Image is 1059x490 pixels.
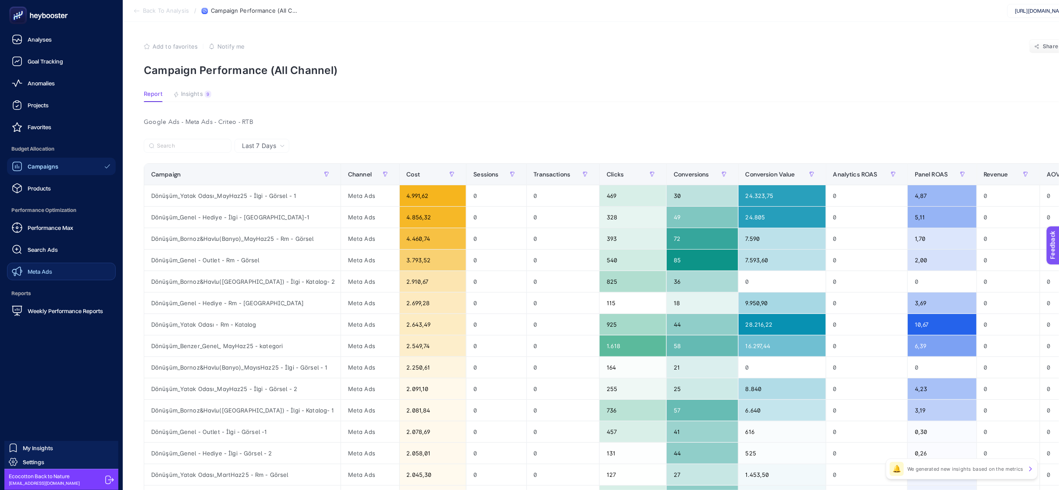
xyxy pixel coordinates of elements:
[341,207,399,228] div: Meta Ads
[7,118,116,136] a: Favorites
[466,250,526,271] div: 0
[7,302,116,320] a: Weekly Performance Reports
[826,185,907,206] div: 0
[157,143,226,149] input: Search
[341,335,399,356] div: Meta Ads
[908,378,977,399] div: 4,23
[908,185,977,206] div: 4,87
[600,357,666,378] div: 164
[466,185,526,206] div: 0
[7,241,116,258] a: Search Ads
[466,464,526,485] div: 0
[908,207,977,228] div: 5,11
[600,443,666,464] div: 131
[739,250,826,271] div: 7.593,60
[907,465,1023,472] p: We generated new insights based on the metrics
[739,464,826,485] div: 1.453,50
[23,458,44,465] span: Settings
[143,7,189,14] span: Back To Analysis
[826,421,907,442] div: 0
[400,400,466,421] div: 2.081,84
[984,171,1008,178] span: Revenue
[826,335,907,356] div: 0
[667,271,738,292] div: 36
[908,314,977,335] div: 10,67
[28,307,103,314] span: Weekly Performance Reports
[466,378,526,399] div: 0
[341,314,399,335] div: Meta Ads
[400,421,466,442] div: 2.078,69
[144,91,163,98] span: Report
[915,171,948,178] span: Panel ROAS
[466,271,526,292] div: 0
[209,43,245,50] button: Notify me
[144,293,341,314] div: Dönüşüm_Genel - Hediye - Rm - [GEOGRAPHIC_DATA]
[739,228,826,249] div: 7.590
[144,335,341,356] div: Dönüşüm_Benzer_Genel_ MayHaz25 - kategori
[466,400,526,421] div: 0
[400,271,466,292] div: 2.910,67
[7,53,116,70] a: Goal Tracking
[144,357,341,378] div: Dönüşüm_Bornoz&Havlu(Banyo)_MayısHaz25 - İlgi - Görsel - 1
[341,378,399,399] div: Meta Ads
[341,357,399,378] div: Meta Ads
[407,171,420,178] span: Cost
[667,314,738,335] div: 44
[977,185,1040,206] div: 0
[400,185,466,206] div: 4.991,62
[977,250,1040,271] div: 0
[667,357,738,378] div: 21
[7,219,116,236] a: Performance Max
[466,335,526,356] div: 0
[7,31,116,48] a: Analyses
[908,293,977,314] div: 3,69
[739,400,826,421] div: 6.640
[348,171,372,178] span: Channel
[667,421,738,442] div: 41
[527,400,600,421] div: 0
[826,378,907,399] div: 0
[144,185,341,206] div: Dönüşüm_Yatak Odası_MayHaz25 - İlgi - Görsel - 1
[473,171,498,178] span: Sessions
[144,421,341,442] div: Dönüşüm_Genel - Outlet - İlgi - Görsel -1
[217,43,245,50] span: Notify me
[908,250,977,271] div: 2,00
[527,335,600,356] div: 0
[908,400,977,421] div: 3,19
[400,207,466,228] div: 4.856,32
[4,455,118,469] a: Settings
[739,185,826,206] div: 24.323,75
[826,250,907,271] div: 0
[466,314,526,335] div: 0
[826,400,907,421] div: 0
[826,443,907,464] div: 0
[600,400,666,421] div: 736
[400,357,466,378] div: 2.250,61
[28,224,73,231] span: Performance Max
[23,444,53,451] span: My Insights
[400,293,466,314] div: 2.699,28
[977,378,1040,399] div: 0
[908,271,977,292] div: 0
[739,443,826,464] div: 525
[28,268,52,275] span: Meta Ads
[977,293,1040,314] div: 0
[527,314,600,335] div: 0
[205,91,211,98] div: 9
[739,207,826,228] div: 24.805
[211,7,299,14] span: Campaign Performance (All Channel)
[739,271,826,292] div: 0
[826,464,907,485] div: 0
[739,378,826,399] div: 8.840
[674,171,709,178] span: Conversions
[28,246,58,253] span: Search Ads
[400,378,466,399] div: 2.091,10
[833,171,878,178] span: Analytics ROAS
[667,335,738,356] div: 58
[466,421,526,442] div: 0
[466,293,526,314] div: 0
[908,228,977,249] div: 1,70
[527,207,600,228] div: 0
[1043,43,1059,50] span: Share
[144,271,341,292] div: Dönüşüm_Bornoz&Havlu([GEOGRAPHIC_DATA]) - İlgi - Katalog- 2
